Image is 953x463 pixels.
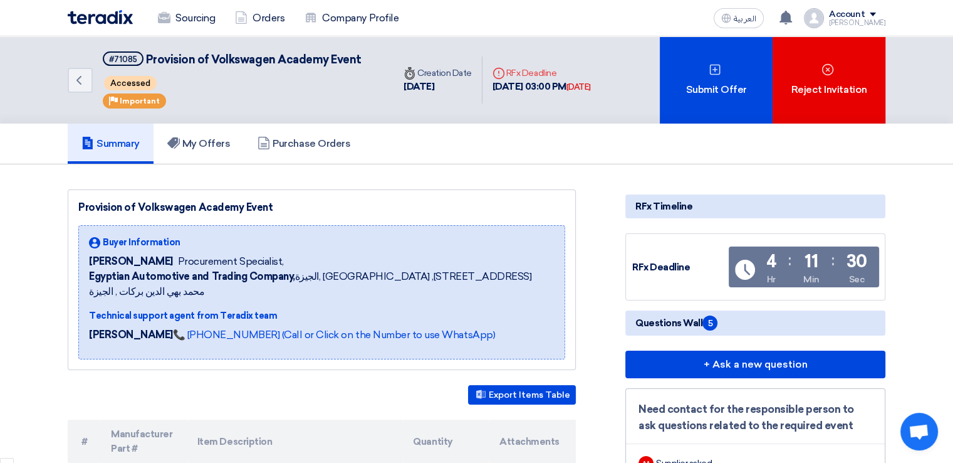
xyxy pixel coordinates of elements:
[404,80,472,94] div: [DATE]
[178,254,284,269] span: Procurement Specialist,
[148,4,225,32] a: Sourcing
[766,253,777,270] div: 4
[225,4,294,32] a: Orders
[68,10,133,24] img: Teradix logo
[805,253,818,270] div: 11
[632,260,726,275] div: RFx Deadline
[89,270,295,282] b: Egyptian Automotive and Trading Company,
[104,76,157,90] span: Accessed
[625,351,885,378] button: + Ask a new question
[492,67,591,80] div: RFx Deadline
[846,253,867,270] div: 30
[638,402,872,434] div: Need contact for the responsible person to ask questions related to the required event
[404,67,472,80] div: Creation Date
[146,53,362,67] span: Provision of Volkswagen Academy Event
[244,124,364,164] a: Purchase Orders
[625,194,885,218] div: RFx Timeline
[773,36,885,124] div: Reject Invitation
[258,137,350,150] h5: Purchase Orders
[101,420,187,463] th: Manufacturer Part #
[900,413,938,450] a: Open chat
[187,420,404,463] th: Item Description
[173,329,495,341] a: 📞 [PHONE_NUMBER] (Call or Click on the Number to use WhatsApp)
[120,97,160,105] span: Important
[492,80,591,94] div: [DATE] 03:00 PM
[89,309,555,322] div: Technical support agent from Teradix team
[831,249,835,272] div: :
[804,8,824,28] img: profile_test.png
[767,273,776,286] div: Hr
[109,55,137,63] div: #71085
[468,385,576,405] button: Export Items Table
[89,254,173,269] span: [PERSON_NAME]
[829,9,865,20] div: Account
[403,420,489,463] th: Quantity
[803,273,820,286] div: Min
[829,19,885,26] div: [PERSON_NAME]
[89,269,555,299] span: الجيزة, [GEOGRAPHIC_DATA] ,[STREET_ADDRESS] محمد بهي الدين بركات , الجيزة
[154,124,244,164] a: My Offers
[702,316,717,331] span: 5
[81,137,140,150] h5: Summary
[89,329,173,341] strong: [PERSON_NAME]
[167,137,231,150] h5: My Offers
[635,316,717,331] span: Questions Wall
[788,249,791,272] div: :
[489,420,576,463] th: Attachments
[660,36,773,124] div: Submit Offer
[68,124,154,164] a: Summary
[103,51,362,67] h5: Provision of Volkswagen Academy Event
[714,8,764,28] button: العربية
[68,420,101,463] th: #
[566,81,591,93] div: [DATE]
[734,14,756,23] span: العربية
[103,236,180,249] span: Buyer Information
[849,273,865,286] div: Sec
[294,4,409,32] a: Company Profile
[78,200,565,215] div: Provision of Volkswagen Academy Event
